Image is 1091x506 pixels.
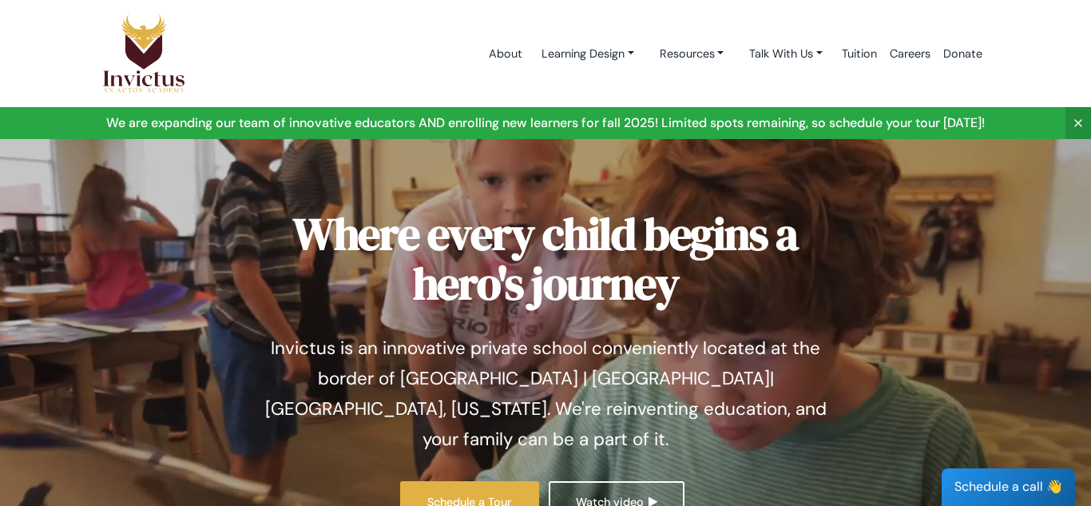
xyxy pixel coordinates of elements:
div: Schedule a call 👋 [942,468,1075,506]
a: Tuition [835,20,883,88]
a: Resources [647,39,737,69]
a: Careers [883,20,937,88]
a: Talk With Us [736,39,835,69]
a: About [482,20,529,88]
img: Logo [102,14,185,94]
a: Donate [937,20,989,88]
a: Learning Design [529,39,647,69]
p: Invictus is an innovative private school conveniently located at the border of [GEOGRAPHIC_DATA] ... [254,333,837,455]
h1: Where every child begins a hero's journey [254,209,837,308]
